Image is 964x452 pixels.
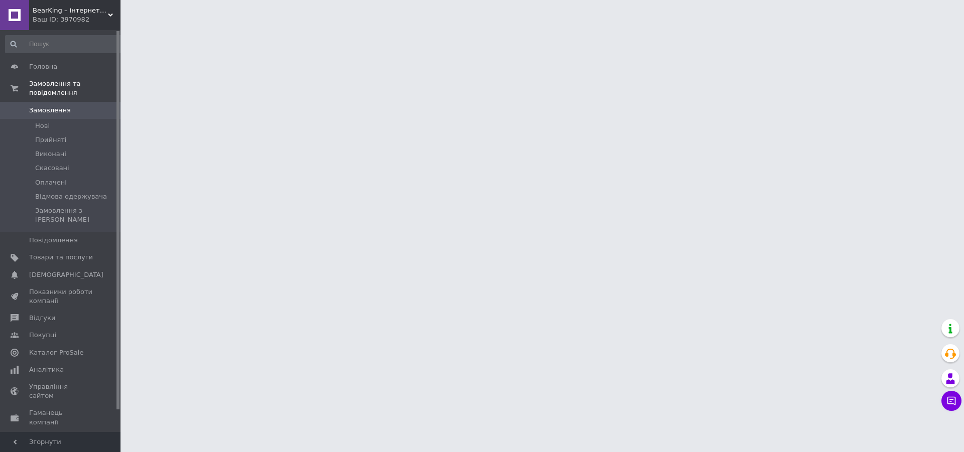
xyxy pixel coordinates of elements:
span: Виконані [35,149,66,159]
span: Оплачені [35,178,67,187]
span: BearKing – інтернет-магазин воблерів від компанії BearKing [33,6,108,15]
span: Показники роботи компанії [29,287,93,306]
span: Каталог ProSale [29,348,83,357]
span: Управління сайтом [29,382,93,400]
span: Відгуки [29,314,55,323]
span: [DEMOGRAPHIC_DATA] [29,270,103,279]
span: Скасовані [35,164,69,173]
span: Гаманець компанії [29,408,93,426]
input: Пошук [5,35,124,53]
span: Покупці [29,331,56,340]
span: Прийняті [35,135,66,144]
div: Ваш ID: 3970982 [33,15,120,24]
span: Товари та послуги [29,253,93,262]
span: Повідомлення [29,236,78,245]
span: Замовлення [29,106,71,115]
span: Нові [35,121,50,130]
span: Головна [29,62,57,71]
span: Відмова одержувача [35,192,107,201]
span: Замовлення з [PERSON_NAME] [35,206,123,224]
span: Аналітика [29,365,64,374]
span: Замовлення та повідомлення [29,79,120,97]
button: Чат з покупцем [941,391,961,411]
